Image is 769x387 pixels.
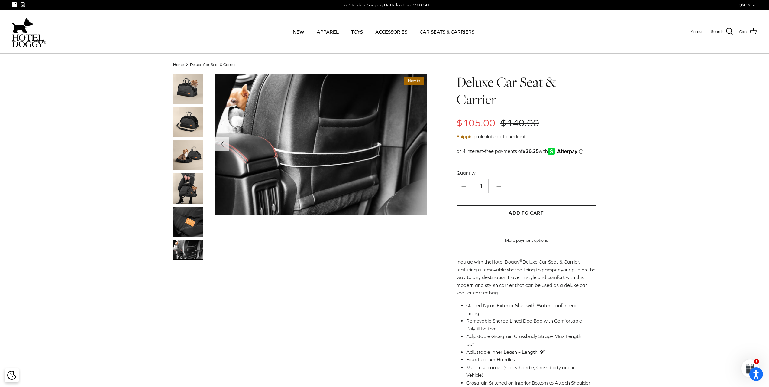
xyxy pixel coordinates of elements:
[21,2,25,7] a: Instagram
[466,356,591,364] li: Faux Leather Handles
[215,137,229,151] button: Previous
[466,302,591,317] li: Quilted Nylon Exterior Shell with Waterproof Interior Lining
[12,16,33,34] img: dog-icon.svg
[311,21,344,42] a: APPAREL
[340,1,429,10] a: Free Standard Shipping On Orders Over $99 USD
[457,274,587,295] span: Travel in style and comfort with this modern and stylish carrier that can be used as a deluxe car...
[173,62,596,67] nav: Breadcrumbs
[519,258,522,263] sup: ®
[739,28,757,36] a: Cart
[739,29,747,35] span: Cart
[466,364,591,379] li: Multi-use carrier (Carry handle, Cross body and in Vehicle)
[90,21,677,42] div: Primary navigation
[457,238,596,243] a: More payment options
[6,370,17,381] button: Cookie policy
[457,134,476,139] a: Shipping
[12,2,17,7] a: Facebook
[190,62,236,67] a: Deluxe Car Seat & Carrier
[173,62,184,67] a: Home
[404,77,424,85] span: New in
[5,368,19,382] div: Cookie policy
[466,317,591,333] li: Removable Sherpa Lined Dog Bag with Comfortable Polyfill Bottom
[691,29,705,35] a: Account
[691,29,705,34] span: Account
[492,259,519,264] span: Hotel Doggy
[711,28,733,36] a: Search
[457,74,596,108] h1: Deluxe Car Seat & Carrier
[466,348,591,356] li: Adjustable Inner Leash – Length: 9”
[474,179,489,193] input: Quantity
[457,205,596,220] button: Add to Cart
[287,21,310,42] a: NEW
[370,21,413,42] a: ACCESSORIES
[12,34,46,47] img: hoteldoggycom
[414,21,480,42] a: CAR SEATS & CARRIERS
[12,16,46,47] a: hoteldoggycom
[500,117,539,128] span: $140.00
[340,2,429,8] div: Free Standard Shipping On Orders Over $99 USD
[457,259,492,264] span: Indulge with the
[7,371,16,380] img: Cookie policy
[346,21,368,42] a: TOYS
[457,117,495,128] span: $105.00
[466,333,591,348] li: Adjustable Grosgrain Crossbody Strap– Max Length: 60”
[457,133,596,141] div: calculated at checkout.
[457,169,596,176] label: Quantity
[711,29,723,35] span: Search
[457,259,596,280] span: Deluxe Car Seat & Carrier, featuring a removable sherpa lining to pamper your pup on the way to a...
